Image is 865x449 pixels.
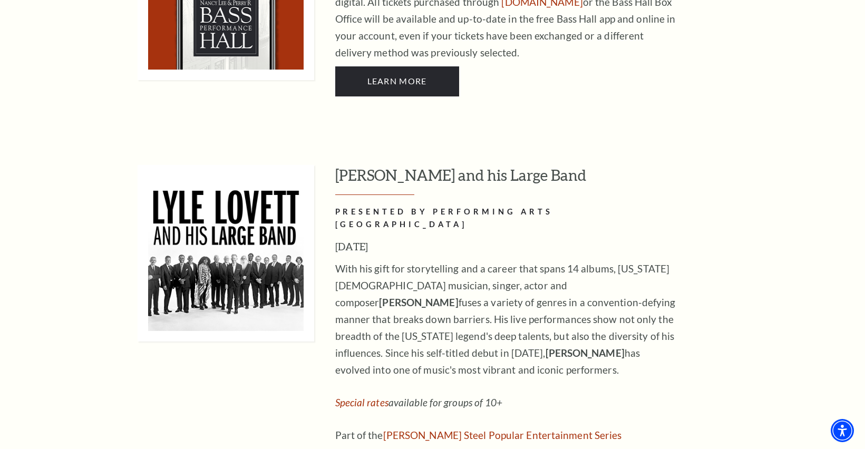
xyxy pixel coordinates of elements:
a: Learn More PRESENTED BY PERFORMING ARTS FORT WORTH [335,66,459,96]
p: Part of the [335,427,678,444]
strong: [PERSON_NAME] [546,347,625,359]
div: Accessibility Menu [831,419,854,442]
a: Special rates [335,396,388,408]
a: Irwin Steel Popular Entertainment Series - open in a new tab [383,429,622,441]
em: available for groups of 10+ [335,396,503,408]
strong: [PERSON_NAME] [379,296,458,308]
h2: PRESENTED BY PERFORMING ARTS [GEOGRAPHIC_DATA] [335,206,678,232]
img: Lyle Lovett and his Large Band [138,165,314,341]
span: Learn More [367,76,427,86]
h3: [PERSON_NAME] and his Large Band [335,165,760,195]
h3: [DATE] [335,238,678,255]
span: With his gift for storytelling and a career that spans 14 albums, [US_STATE][DEMOGRAPHIC_DATA] mu... [335,262,676,376]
